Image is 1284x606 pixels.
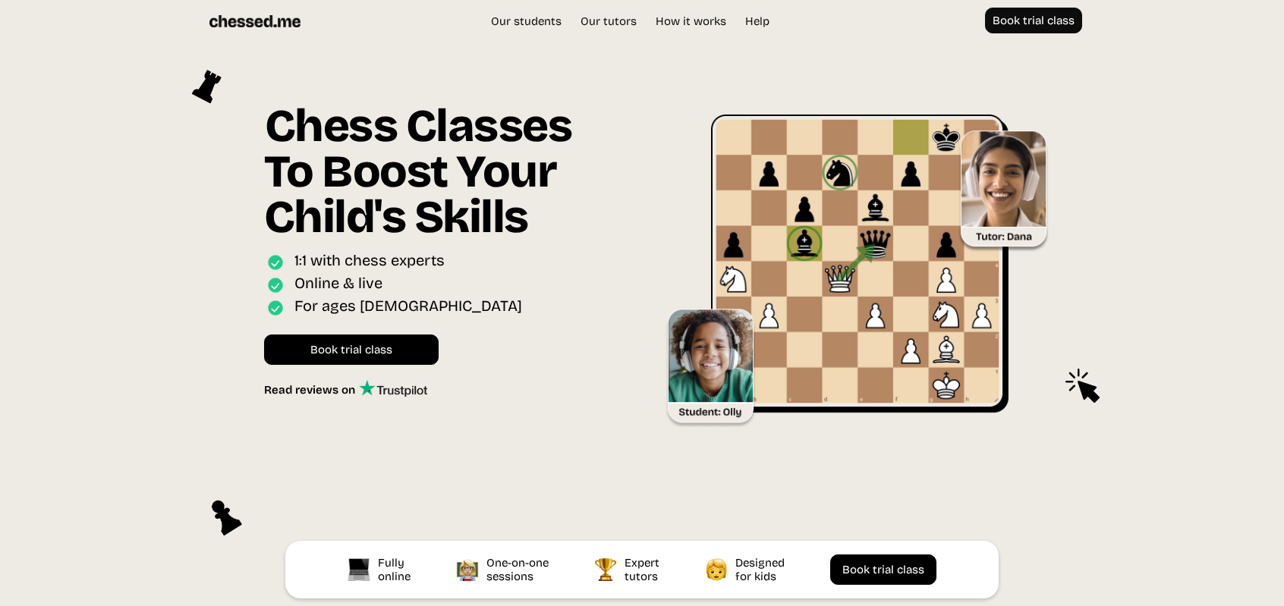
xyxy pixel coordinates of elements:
a: Read reviews on [264,380,427,397]
a: Book trial class [830,554,936,585]
div: One-on-one sessions [486,556,552,583]
a: Book trial class [264,334,439,365]
a: Our students [483,14,569,29]
div: For ages [DEMOGRAPHIC_DATA] [294,297,522,319]
h1: Chess Classes To Boost Your Child's Skills [264,103,619,251]
div: Online & live [294,274,382,296]
a: How it works [648,14,734,29]
div: Expert tutors [625,556,663,583]
a: Help [738,14,777,29]
div: Designed for kids [735,556,788,583]
div: 1:1 with chess experts [294,251,445,273]
a: Book trial class [985,8,1082,33]
div: Read reviews on [264,383,359,397]
a: Our tutors [573,14,644,29]
div: Fully online [378,556,414,583]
